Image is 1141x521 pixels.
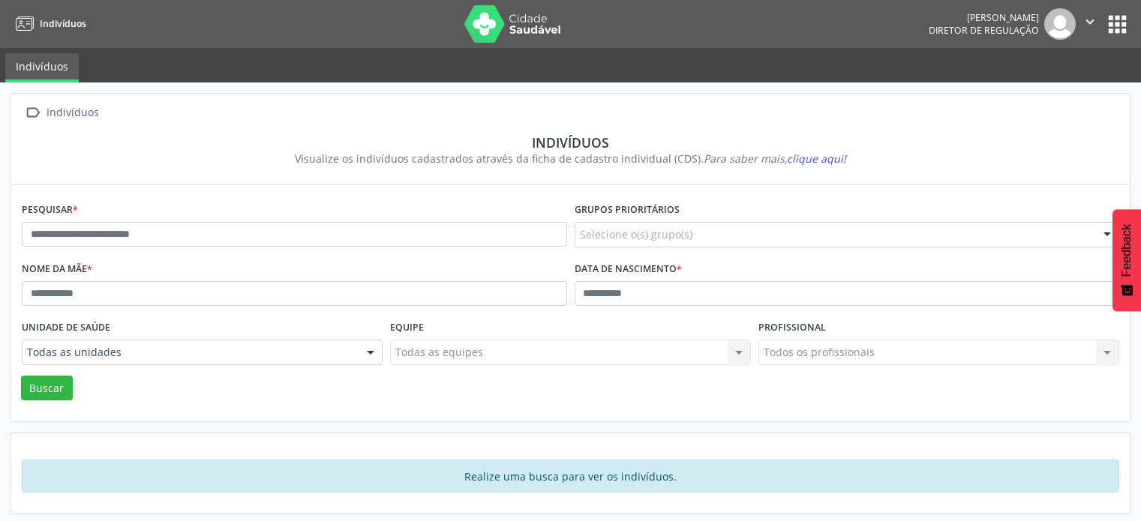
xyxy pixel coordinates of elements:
[22,316,110,340] label: Unidade de saúde
[575,199,680,222] label: Grupos prioritários
[1044,8,1076,40] img: img
[1082,13,1098,30] i: 
[1104,11,1130,37] button: apps
[390,316,424,340] label: Equipe
[40,17,86,30] span: Indivíduos
[758,316,826,340] label: Profissional
[32,151,1109,166] div: Visualize os indivíduos cadastrados através da ficha de cadastro individual (CDS).
[22,199,78,222] label: Pesquisar
[929,11,1039,24] div: [PERSON_NAME]
[27,345,352,360] span: Todas as unidades
[704,151,846,166] i: Para saber mais,
[32,134,1109,151] div: Indivíduos
[575,258,682,281] label: Data de nascimento
[5,53,79,82] a: Indivíduos
[21,376,73,401] button: Buscar
[11,11,86,36] a: Indivíduos
[22,258,92,281] label: Nome da mãe
[1076,8,1104,40] button: 
[929,24,1039,37] span: Diretor de regulação
[1112,209,1141,311] button: Feedback - Mostrar pesquisa
[44,102,101,124] div: Indivíduos
[22,102,101,124] a:  Indivíduos
[580,226,692,242] span: Selecione o(s) grupo(s)
[22,460,1119,493] div: Realize uma busca para ver os indivíduos.
[787,151,846,166] span: clique aqui!
[22,102,44,124] i: 
[1120,224,1133,277] span: Feedback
